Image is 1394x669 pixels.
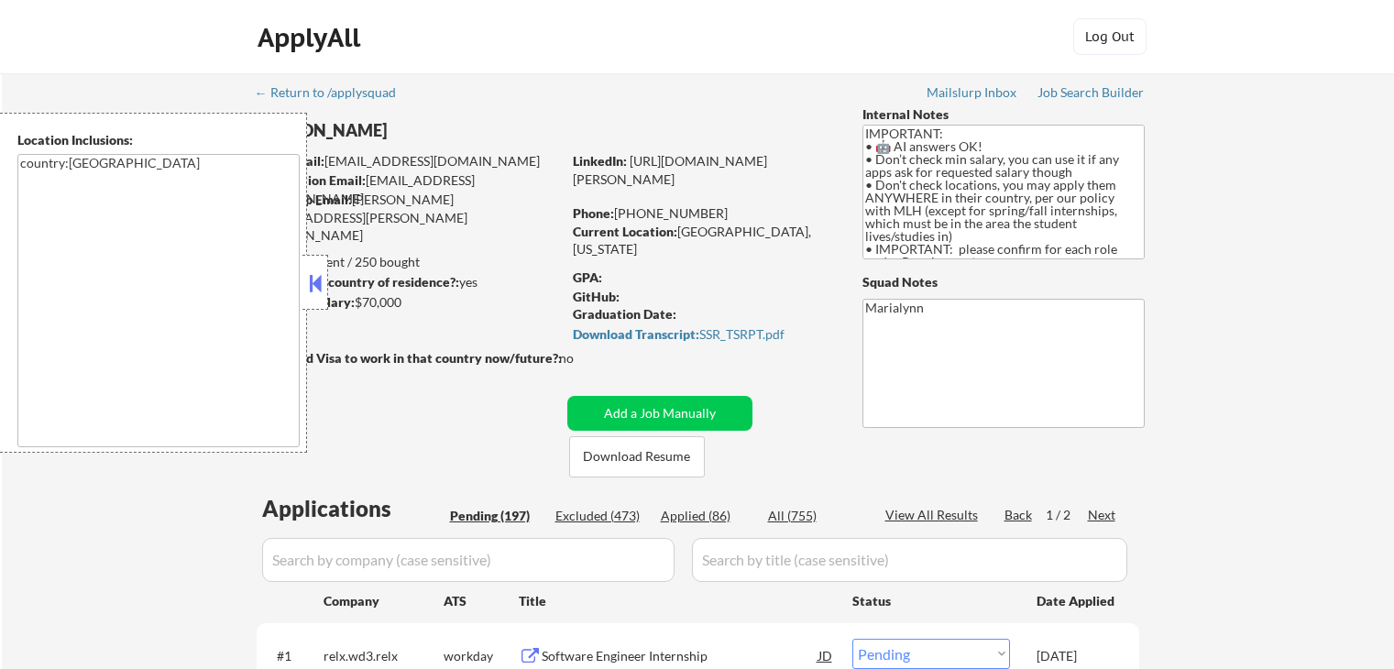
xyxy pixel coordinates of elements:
[1088,506,1117,524] div: Next
[450,507,542,525] div: Pending (197)
[519,592,835,610] div: Title
[692,538,1127,582] input: Search by title (case sensitive)
[1037,592,1117,610] div: Date Applied
[444,592,519,610] div: ATS
[444,647,519,665] div: workday
[661,507,752,525] div: Applied (86)
[256,293,561,312] div: $70,000
[573,153,767,187] a: [URL][DOMAIN_NAME][PERSON_NAME]
[573,328,828,341] div: SSR_TSRPT.pdf
[258,171,561,207] div: [EMAIL_ADDRESS][DOMAIN_NAME]
[559,349,611,367] div: no
[262,498,444,520] div: Applications
[1004,506,1034,524] div: Back
[573,205,614,221] strong: Phone:
[258,22,366,53] div: ApplyAll
[262,538,675,582] input: Search by company (case sensitive)
[255,86,413,99] div: ← Return to /applysquad
[258,152,561,170] div: [EMAIL_ADDRESS][DOMAIN_NAME]
[1073,18,1147,55] button: Log Out
[257,350,562,366] strong: Will need Visa to work in that country now/future?:
[573,153,627,169] strong: LinkedIn:
[885,506,983,524] div: View All Results
[573,289,620,304] strong: GitHub:
[768,507,860,525] div: All (755)
[1037,647,1117,665] div: [DATE]
[256,273,555,291] div: yes
[257,119,633,142] div: [PERSON_NAME]
[927,85,1018,104] a: Mailslurp Inbox
[324,592,444,610] div: Company
[573,326,699,342] strong: Download Transcript:
[277,647,309,665] div: #1
[862,273,1145,291] div: Squad Notes
[555,507,647,525] div: Excluded (473)
[256,274,459,290] strong: Can work in country of residence?:
[927,86,1018,99] div: Mailslurp Inbox
[324,647,444,665] div: relx.wd3.relx
[862,105,1145,124] div: Internal Notes
[573,224,677,239] strong: Current Location:
[573,327,828,345] a: Download Transcript:SSR_TSRPT.pdf
[256,253,561,271] div: 80 sent / 250 bought
[573,269,602,285] strong: GPA:
[567,396,752,431] button: Add a Job Manually
[573,223,832,258] div: [GEOGRAPHIC_DATA], [US_STATE]
[257,191,561,245] div: [PERSON_NAME][EMAIL_ADDRESS][PERSON_NAME][DOMAIN_NAME]
[573,306,676,322] strong: Graduation Date:
[1037,85,1145,104] a: Job Search Builder
[255,85,413,104] a: ← Return to /applysquad
[852,584,1010,617] div: Status
[569,436,705,477] button: Download Resume
[17,131,300,149] div: Location Inclusions:
[542,647,818,665] div: Software Engineer Internship
[573,204,832,223] div: [PHONE_NUMBER]
[1046,506,1088,524] div: 1 / 2
[1037,86,1145,99] div: Job Search Builder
